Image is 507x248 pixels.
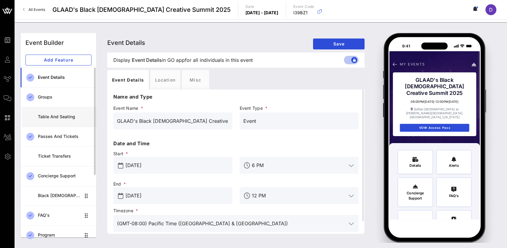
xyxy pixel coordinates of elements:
div: Event Details [107,70,149,89]
a: Event Details [21,68,96,87]
p: Date [245,4,279,10]
a: Program [21,225,96,245]
span: Add Feature [31,57,86,62]
input: End Time [252,191,347,200]
p: Event Code [293,4,314,10]
div: Passes and Tickets [38,134,92,139]
a: Passes and Tickets [21,127,96,146]
div: Table and Seating [38,114,92,119]
button: prepend icon [118,193,123,199]
div: Program [38,233,81,238]
span: Timezone [113,208,359,214]
input: Event Name [117,116,229,126]
span: All Events [28,7,45,12]
a: Groups [21,87,96,107]
div: Event Builder [25,38,64,47]
span: Event Name [113,105,232,111]
p: Date and Time [113,140,359,147]
input: Event Type [243,116,355,126]
button: Save [313,39,365,49]
p: I39BZ1 [293,10,314,16]
span: Start [113,151,232,157]
input: Start Date [125,160,229,170]
span: End [113,181,232,187]
span: GLAAD's Black [DEMOGRAPHIC_DATA] Creative Summit 2025 [52,5,231,14]
div: Location [150,70,180,89]
span: for all individuals in this event [185,56,253,64]
a: Black [DEMOGRAPHIC_DATA] Creative Summit 2025 [21,186,96,206]
span: D [489,7,493,13]
div: Ticket Transfers [38,154,92,159]
span: Event Details [132,56,162,64]
div: Concierge Support [38,173,92,179]
a: Concierge Support [21,166,96,186]
a: Table and Seating [21,107,96,127]
button: Add Feature [25,55,92,65]
span: Event Type [240,105,359,111]
div: Event Details [38,75,92,80]
div: FAQ's [38,213,81,218]
input: Timezone [117,219,346,228]
a: Ticket Transfers [21,146,96,166]
div: Groups [38,95,92,100]
p: [DATE] - [DATE] [245,10,279,16]
div: Misc [182,70,209,89]
input: End Date [125,191,229,200]
a: All Events [19,5,49,15]
div: Black [DEMOGRAPHIC_DATA] Creative Summit 2025 [38,193,81,198]
div: D [485,4,496,15]
p: Name and Type [113,93,359,100]
button: prepend icon [118,163,123,169]
span: Event Details [107,39,145,46]
span: Display in GO app [113,56,253,64]
a: FAQ's [21,206,96,225]
span: Save [318,41,360,46]
input: Start Time [252,160,347,170]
